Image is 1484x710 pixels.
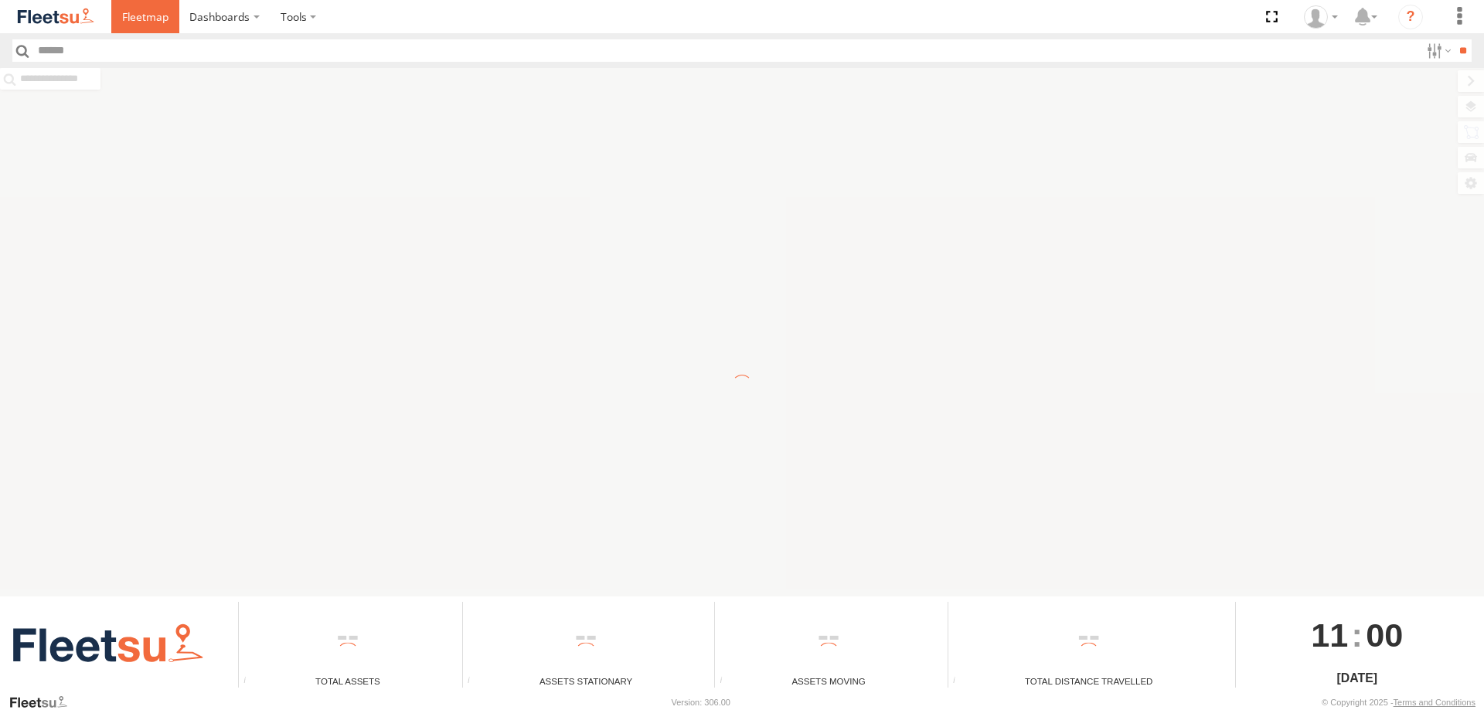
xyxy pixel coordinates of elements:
[463,674,709,688] div: Assets Stationary
[1236,669,1479,688] div: [DATE]
[1366,602,1403,668] span: 00
[1398,5,1423,29] i: ?
[715,676,738,688] div: Total number of assets current in transit.
[1236,602,1479,668] div: :
[1311,602,1348,668] span: 11
[1421,39,1454,62] label: Search Filter Options
[1298,5,1343,29] div: Brett Andersen
[715,674,941,688] div: Assets Moving
[672,698,730,707] div: Version: 306.00
[15,6,96,27] img: fleetsu-logo-horizontal.svg
[948,676,972,688] div: Total distance travelled by all assets within specified date range and applied filters
[239,676,262,688] div: Total number of Enabled Assets
[9,695,80,710] a: Visit our Website
[948,674,1230,688] div: Total Distance Travelled
[463,676,486,688] div: Total number of assets current stationary.
[8,619,208,670] img: Fleetsu
[1394,698,1475,707] a: Terms and Conditions
[239,674,457,688] div: Total Assets
[1322,698,1475,707] div: © Copyright 2025 -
